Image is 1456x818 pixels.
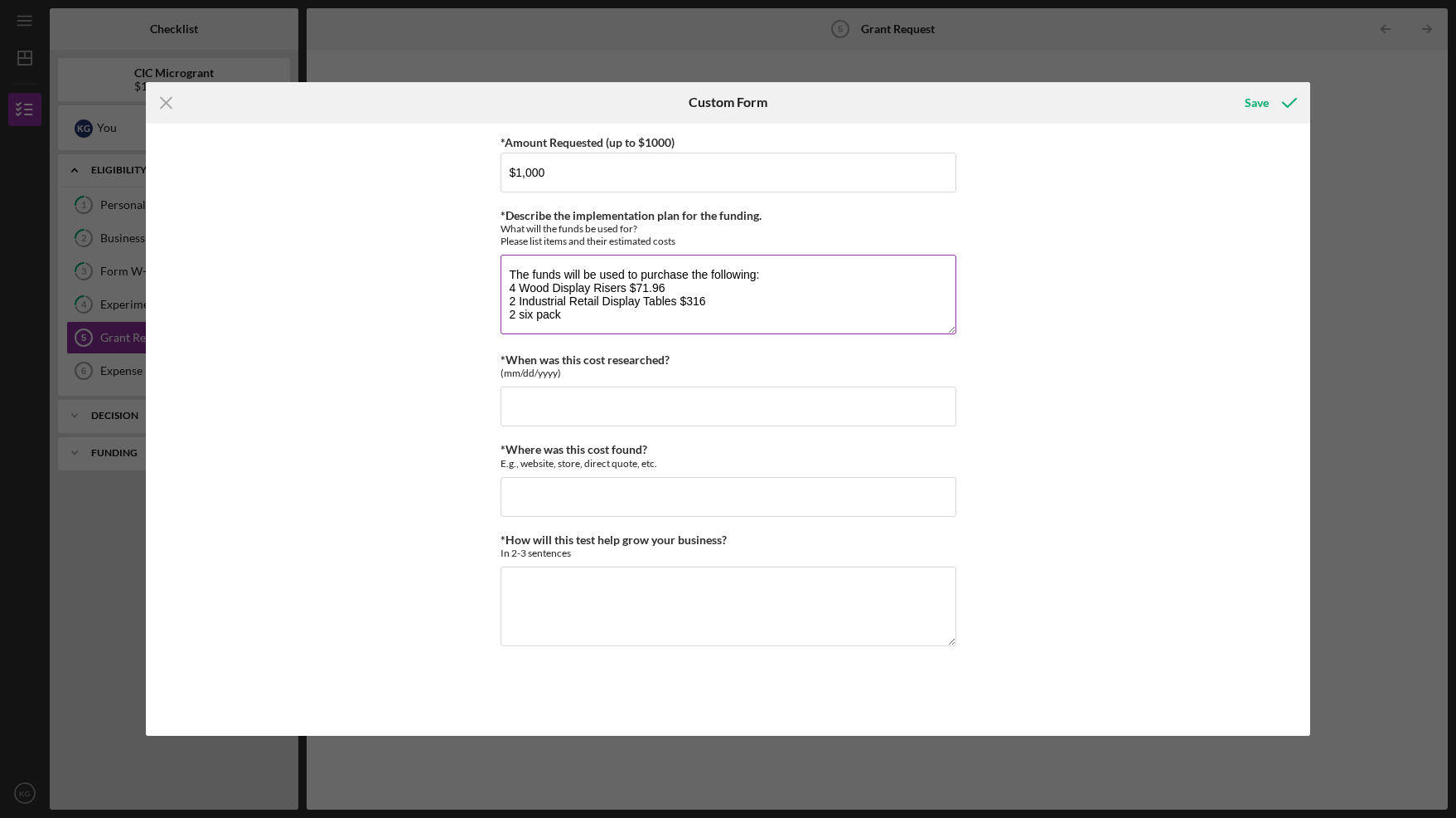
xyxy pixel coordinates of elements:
[501,135,675,149] label: *Amount Requested (up to $1000)
[501,208,762,222] label: *Describe the implementation plan for the funding.
[1245,86,1269,119] div: Save
[501,222,956,247] div: What will the funds be used for? Please list items and their estimated costs
[1228,86,1310,119] button: Save
[501,533,727,547] label: *How will this test help grow your business?
[501,547,956,559] div: In 2-3 sentences
[501,353,670,367] label: *When was this cost researched?
[501,442,647,456] label: *Where was this cost found?
[501,367,956,379] div: (mm/dd/yyyy)
[501,255,956,334] textarea: The funds will be used to purchase the following: 4 Wood Display Risers $71.96 2 Industrial Retai...
[501,457,956,470] div: E.g., website, store, direct quote, etc.
[689,95,767,110] h6: Custom Form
